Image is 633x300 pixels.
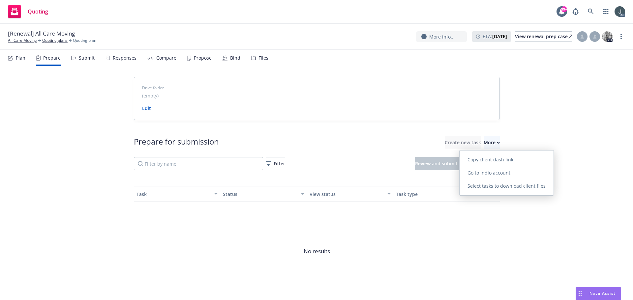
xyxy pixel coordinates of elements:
span: [Renewal] All Care Moving [8,30,75,38]
div: Submit [79,55,95,61]
span: More info... [429,33,455,40]
span: Go to Indio account [460,170,518,176]
span: Review and submit tasks to the client [415,160,500,167]
a: Switch app [599,5,613,18]
a: Search [584,5,597,18]
a: Quoting plans [42,38,68,43]
span: Nova Assist [589,290,616,296]
div: Filter [266,157,285,170]
span: Copy client dash link [460,156,521,163]
div: Drag to move [576,287,584,300]
span: Drive folder [142,85,492,91]
a: View renewal prep case [515,31,572,42]
a: more [617,33,625,41]
a: Report a Bug [569,5,582,18]
strong: [DATE] [492,33,507,40]
a: Quoting [5,2,51,21]
span: Select tasks to download client files [460,183,554,189]
div: Bind [230,55,240,61]
div: Task type [396,191,470,198]
span: (empty) [142,92,159,99]
div: Propose [194,55,212,61]
div: More [484,136,500,149]
button: Task [134,186,221,202]
div: View renewal prep case [515,32,572,41]
img: photo [615,6,625,17]
button: More info... [416,31,467,42]
a: All Care Moving [8,38,37,43]
div: Task [136,191,211,198]
div: Prepare [43,55,61,61]
button: Create new task [445,136,481,149]
button: View status [307,186,394,202]
div: 99+ [561,6,567,12]
div: Plan [16,55,25,61]
button: Filter [266,157,285,170]
button: Nova Assist [576,287,621,300]
div: Status [223,191,297,198]
div: Compare [156,55,176,61]
button: Status [220,186,307,202]
button: More [484,136,500,149]
span: Quoting plan [73,38,96,43]
button: Review and submit tasks to the client [415,157,500,170]
div: Prepare for submission [134,136,219,149]
div: Responses [113,55,136,61]
button: Task type [393,186,480,202]
a: Edit [142,105,151,111]
span: Quoting [28,9,48,14]
img: photo [602,31,613,42]
span: ETA : [483,33,507,40]
span: Create new task [445,139,481,146]
div: View status [310,191,384,198]
input: Filter by name [134,157,263,170]
div: Files [258,55,268,61]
